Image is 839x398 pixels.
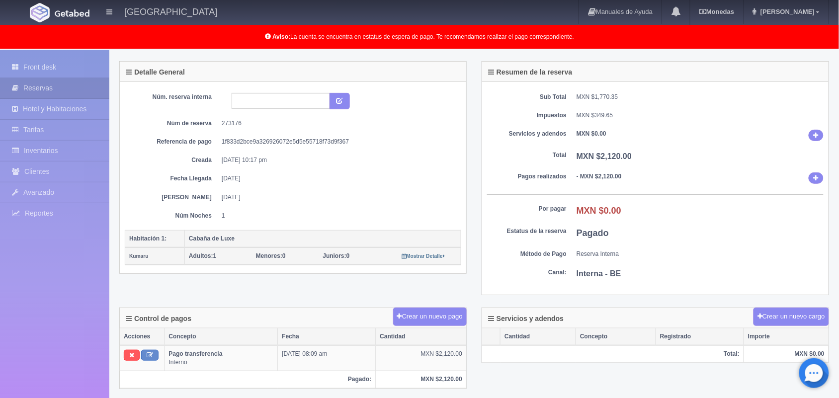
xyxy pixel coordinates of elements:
[256,252,286,259] span: 0
[278,345,376,371] td: [DATE] 08:09 am
[487,205,567,213] dt: Por pagar
[744,328,829,345] th: Importe
[577,130,606,137] b: MXN $0.00
[487,172,567,181] dt: Pagos realizados
[222,212,454,220] dd: 1
[376,328,466,345] th: Cantidad
[577,173,622,180] b: - MXN $2,120.00
[126,69,185,76] h4: Detalle General
[129,253,149,259] small: Kumaru
[126,315,191,322] h4: Control de pagos
[169,350,223,357] b: Pago transferencia
[656,328,744,345] th: Registrado
[699,8,734,15] b: Monedas
[393,308,467,326] button: Crear un nuevo pago
[402,253,445,259] small: Mostrar Detalle
[132,156,212,164] dt: Creada
[487,250,567,258] dt: Método de Pago
[189,252,216,259] span: 1
[132,193,212,202] dt: [PERSON_NAME]
[577,152,632,160] b: MXN $2,120.00
[132,138,212,146] dt: Referencia de pago
[376,371,466,388] th: MXN $2,120.00
[165,328,278,345] th: Concepto
[487,268,567,277] dt: Canal:
[501,328,576,345] th: Cantidad
[55,9,89,17] img: Getabed
[577,228,609,238] b: Pagado
[754,308,829,326] button: Crear un nuevo cargo
[487,111,567,120] dt: Impuestos
[132,93,212,101] dt: Núm. reserva interna
[222,119,454,128] dd: 273176
[758,8,815,15] span: [PERSON_NAME]
[577,111,824,120] dd: MXN $349.65
[577,206,621,216] b: MXN $0.00
[487,130,567,138] dt: Servicios y adendos
[120,328,165,345] th: Acciones
[323,252,346,259] strong: Juniors:
[222,138,454,146] dd: 1f833d2bce9a326926072e5d5e55718f73d9f367
[132,212,212,220] dt: Núm Noches
[129,235,167,242] b: Habitación 1:
[120,371,376,388] th: Pagado:
[124,5,217,17] h4: [GEOGRAPHIC_DATA]
[272,33,290,40] b: Aviso:
[487,227,567,236] dt: Estatus de la reserva
[577,250,824,258] dd: Reserva Interna
[488,69,573,76] h4: Resumen de la reserva
[189,252,213,259] strong: Adultos:
[185,230,461,247] th: Cabaña de Luxe
[576,328,656,345] th: Concepto
[487,151,567,159] dt: Total
[376,345,466,371] td: MXN $2,120.00
[402,252,445,259] a: Mostrar Detalle
[30,3,50,22] img: Getabed
[165,345,278,371] td: Interno
[278,328,376,345] th: Fecha
[323,252,350,259] span: 0
[487,93,567,101] dt: Sub Total
[744,345,829,363] th: MXN $0.00
[577,269,621,278] b: Interna - BE
[256,252,282,259] strong: Menores:
[222,156,454,164] dd: [DATE] 10:17 pm
[577,93,824,101] dd: MXN $1,770.35
[222,174,454,183] dd: [DATE]
[482,345,744,363] th: Total:
[132,174,212,183] dt: Fecha Llegada
[132,119,212,128] dt: Núm de reserva
[488,315,564,322] h4: Servicios y adendos
[222,193,454,202] dd: [DATE]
